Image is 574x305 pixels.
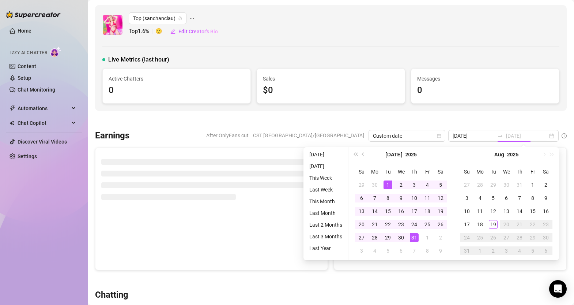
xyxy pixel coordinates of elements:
button: Choose a year [405,147,417,162]
div: 23 [397,220,405,229]
div: 13 [502,207,511,216]
div: 13 [357,207,366,216]
td: 2025-07-15 [381,205,394,218]
li: This Week [306,174,345,182]
div: 19 [489,220,498,229]
td: 2025-08-29 [526,231,539,244]
div: 30 [541,233,550,242]
div: 2 [489,246,498,255]
li: Last 3 Months [306,232,345,241]
td: 2025-08-24 [460,231,473,244]
div: Open Intercom Messenger [549,280,567,298]
div: 8 [423,246,432,255]
td: 2025-07-28 [368,231,381,244]
div: 12 [436,194,445,202]
td: 2025-08-03 [355,244,368,257]
div: 21 [515,220,524,229]
div: 12 [489,207,498,216]
th: Mo [473,165,487,178]
div: 22 [528,220,537,229]
td: 2025-08-31 [460,244,473,257]
a: Chat Monitoring [18,87,55,93]
div: 27 [502,233,511,242]
img: AI Chatter [50,47,61,57]
td: 2025-07-27 [355,231,368,244]
div: 24 [462,233,471,242]
span: edit [170,29,175,34]
h3: Chatting [95,289,128,301]
div: 26 [489,233,498,242]
a: Discover Viral Videos [18,139,67,145]
td: 2025-07-23 [394,218,408,231]
td: 2025-07-03 [408,178,421,191]
div: 30 [502,181,511,189]
a: Content [18,63,36,69]
div: 9 [436,246,445,255]
td: 2025-08-16 [539,205,552,218]
td: 2025-07-30 [500,178,513,191]
span: ellipsis [189,12,195,24]
td: 2025-08-01 [526,178,539,191]
td: 2025-08-26 [487,231,500,244]
td: 2025-07-12 [434,191,447,205]
td: 2025-07-18 [421,205,434,218]
span: Edit Creator's Bio [178,29,218,34]
td: 2025-08-30 [539,231,552,244]
div: 2 [541,181,550,189]
div: 23 [541,220,550,229]
td: 2025-08-04 [368,244,381,257]
div: 0 [417,83,553,97]
td: 2025-06-29 [355,178,368,191]
div: 14 [370,207,379,216]
div: 3 [502,246,511,255]
img: Top [103,15,122,35]
div: 19 [436,207,445,216]
li: Last Month [306,209,345,217]
td: 2025-08-13 [500,205,513,218]
button: Previous month (PageUp) [359,147,367,162]
th: Sa [434,165,447,178]
div: 9 [397,194,405,202]
td: 2025-07-02 [394,178,408,191]
div: 10 [462,207,471,216]
td: 2025-07-26 [434,218,447,231]
div: 4 [515,246,524,255]
td: 2025-09-06 [539,244,552,257]
td: 2025-08-07 [513,191,526,205]
div: 7 [515,194,524,202]
div: 10 [410,194,419,202]
div: 16 [541,207,550,216]
td: 2025-07-14 [368,205,381,218]
td: 2025-08-03 [460,191,473,205]
td: 2025-09-05 [526,244,539,257]
td: 2025-07-27 [460,178,473,191]
td: 2025-07-01 [381,178,394,191]
div: 5 [489,194,498,202]
th: We [394,165,408,178]
div: 27 [462,181,471,189]
td: 2025-07-11 [421,191,434,205]
div: 3 [357,246,366,255]
div: 8 [528,194,537,202]
td: 2025-07-30 [394,231,408,244]
button: Choose a month [494,147,504,162]
div: 31 [410,233,419,242]
li: Last Week [306,185,345,194]
td: 2025-08-06 [500,191,513,205]
input: Start date [453,132,494,140]
div: 7 [410,246,419,255]
div: 6 [502,194,511,202]
td: 2025-08-06 [394,244,408,257]
span: Sales [263,75,399,83]
span: to [497,133,503,139]
button: Edit Creator's Bio [170,26,218,37]
div: 7 [370,194,379,202]
div: 6 [357,194,366,202]
td: 2025-08-09 [539,191,552,205]
input: End date [506,132,548,140]
td: 2025-08-07 [408,244,421,257]
span: Active Chatters [109,75,245,83]
button: Last year (Control + left) [351,147,359,162]
th: We [500,165,513,178]
div: 8 [384,194,392,202]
